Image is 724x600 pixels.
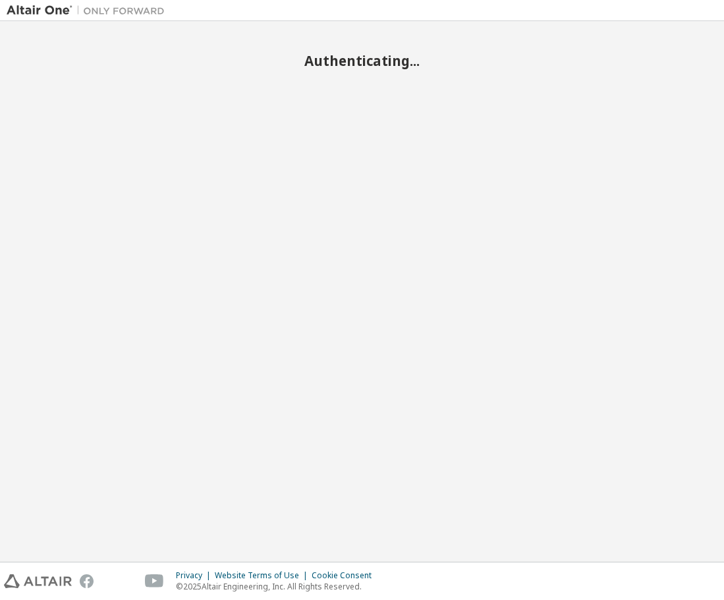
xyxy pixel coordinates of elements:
[215,570,312,581] div: Website Terms of Use
[7,52,717,69] h2: Authenticating...
[4,574,72,588] img: altair_logo.svg
[145,574,164,588] img: youtube.svg
[312,570,379,581] div: Cookie Consent
[7,4,171,17] img: Altair One
[176,581,379,592] p: © 2025 Altair Engineering, Inc. All Rights Reserved.
[80,574,94,588] img: facebook.svg
[176,570,215,581] div: Privacy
